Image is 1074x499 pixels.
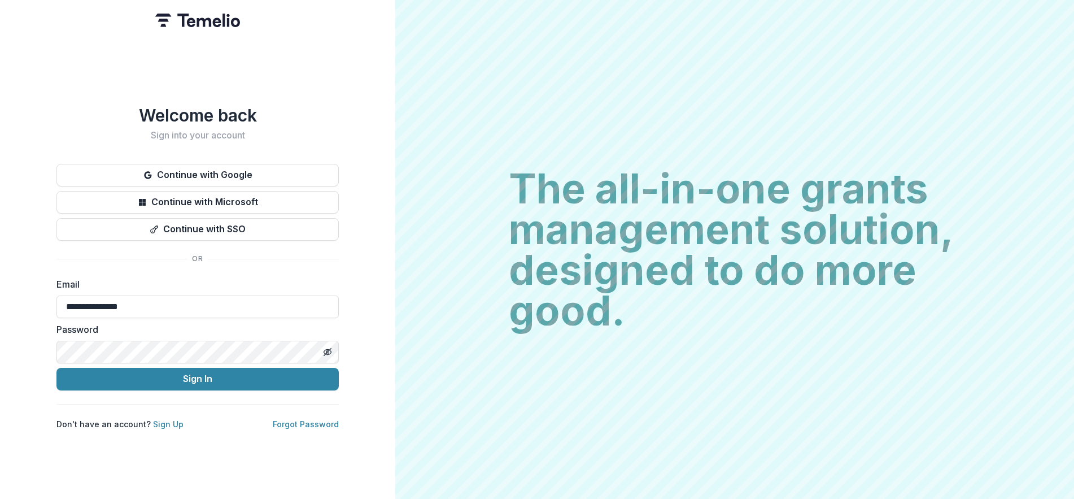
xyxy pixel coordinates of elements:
h2: Sign into your account [56,130,339,141]
a: Sign Up [153,419,184,429]
button: Continue with SSO [56,218,339,241]
p: Don't have an account? [56,418,184,430]
label: Email [56,277,332,291]
button: Continue with Microsoft [56,191,339,214]
button: Continue with Google [56,164,339,186]
button: Toggle password visibility [318,343,337,361]
button: Sign In [56,368,339,390]
a: Forgot Password [273,419,339,429]
label: Password [56,323,332,336]
img: Temelio [155,14,240,27]
h1: Welcome back [56,105,339,125]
